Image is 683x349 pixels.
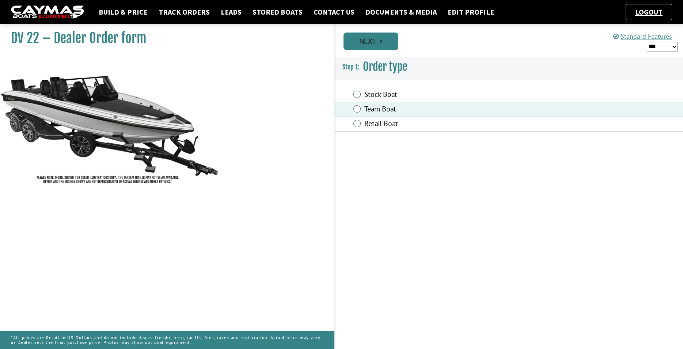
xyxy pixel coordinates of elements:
[11,5,84,19] img: caymas-dealer-connect-2ed40d3bc7270c1d8d7ffb4b79bf05adc795679939227970def78ec6f6c03838.gif
[631,7,666,16] a: Logout
[217,7,245,17] a: Leads
[344,33,398,50] a: Next
[11,30,316,46] h1: DV 22 – Dealer Order form
[364,119,556,130] label: Retail Boat
[155,7,213,17] a: Track Orders
[444,7,498,17] a: Edit Profile
[362,7,440,17] a: Documents & Media
[95,7,151,17] a: Build & Price
[613,32,672,41] a: Standard Features
[364,105,556,115] label: Team Boat
[11,331,323,348] p: *All prices are Retail in US Dollars and do not include dealer freight, prep, tariffs, fees, taxe...
[364,90,556,100] label: Stock Boat
[310,7,358,17] a: Contact Us
[249,7,306,17] a: Stored Boats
